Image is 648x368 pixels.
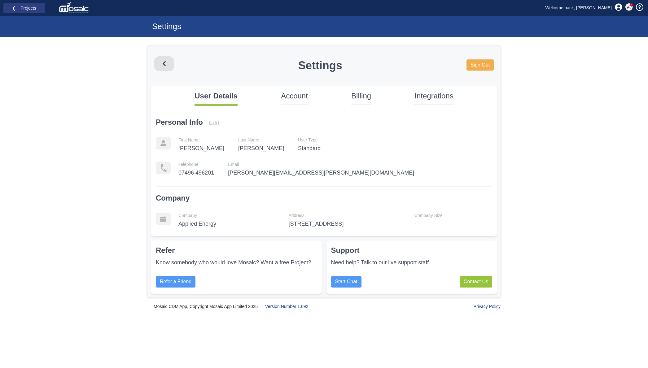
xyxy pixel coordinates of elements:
[7,4,41,12] a: ❮ Projects
[209,120,219,126] a: Edit
[414,220,443,228] p: -
[195,91,238,101] p: User Details
[156,117,203,128] p: Personal Info
[265,304,308,309] a: Version Number 1.092
[156,259,317,267] p: Know somebody who would love Mosaic? Want a free Project?
[414,91,453,101] p: Integrations
[351,91,371,101] p: Billing
[288,220,344,228] p: [STREET_ADDRESS]
[178,220,216,228] p: Applied Energy
[460,276,492,288] a: Contact Us
[298,137,321,143] p: User Type
[178,145,224,153] p: [PERSON_NAME]
[298,59,342,72] h1: Settings
[281,91,308,101] p: Account
[178,137,224,143] p: First Name
[156,245,317,256] p: Refer
[178,169,214,177] p: 07496 496201
[466,59,494,71] a: Sign Out
[414,213,443,219] p: Company Size
[541,3,616,12] a: Welcome back, [PERSON_NAME]
[156,193,190,203] p: Company
[59,2,90,14] img: logo_white.png
[331,259,493,267] p: Need help? Talk to our live support staff.
[156,276,195,288] button: Refer a Friend
[238,145,284,153] p: [PERSON_NAME]
[178,162,214,168] p: Telephone
[298,145,321,153] p: Standard
[152,22,378,31] h1: Settings
[228,162,414,168] p: Email
[331,245,493,256] p: Support
[178,213,216,219] p: Company
[474,304,501,309] a: Privacy Policy
[228,169,414,177] p: [PERSON_NAME][EMAIL_ADDRESS][PERSON_NAME][DOMAIN_NAME]
[147,301,258,309] span: Mosaic CDM App, Copyright Mosaic App Limited 2025
[288,213,348,219] p: Address
[331,276,361,288] a: Start Chat
[238,137,284,143] p: Last Name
